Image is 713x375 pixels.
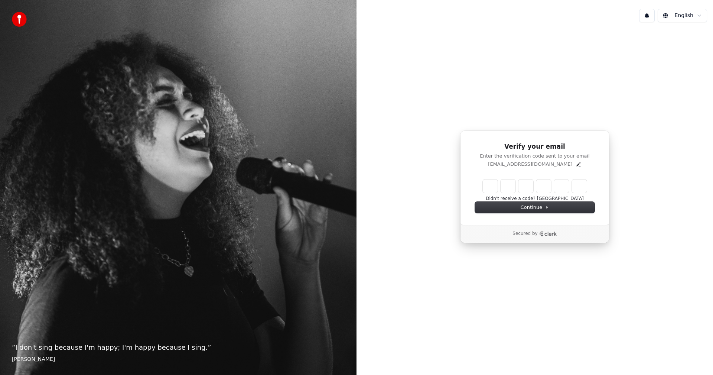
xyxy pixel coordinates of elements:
[475,202,595,213] button: Continue
[488,161,572,168] p: [EMAIL_ADDRESS][DOMAIN_NAME]
[12,356,345,363] footer: [PERSON_NAME]
[486,196,584,202] button: Didn't receive a code? [GEOGRAPHIC_DATA]
[539,231,557,236] a: Clerk logo
[521,204,549,211] span: Continue
[12,342,345,353] p: “ I don't sing because I'm happy; I'm happy because I sing. ”
[576,161,582,167] button: Edit
[483,180,602,193] input: Enter verification code
[512,231,537,237] p: Secured by
[475,153,595,159] p: Enter the verification code sent to your email
[12,12,27,27] img: youka
[475,142,595,151] h1: Verify your email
